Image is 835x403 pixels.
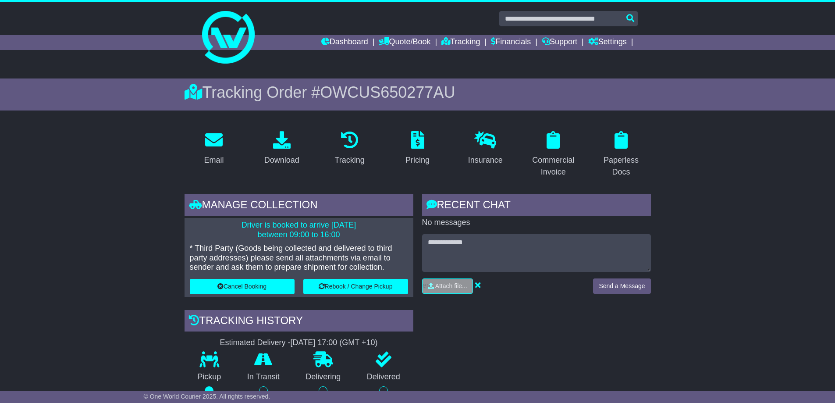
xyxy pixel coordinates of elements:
p: No messages [422,218,651,228]
div: [DATE] 17:00 (GMT +10) [291,338,378,348]
div: Tracking history [185,310,413,334]
div: Tracking [334,154,364,166]
div: Commercial Invoice [529,154,577,178]
a: Tracking [441,35,480,50]
div: Insurance [468,154,503,166]
button: Rebook / Change Pickup [303,279,408,294]
button: Send a Message [593,278,650,294]
a: Download [259,128,305,169]
p: Driver is booked to arrive [DATE] between 09:00 to 16:00 [190,221,408,239]
p: Pickup [185,372,235,382]
a: Paperless Docs [592,128,651,181]
p: In Transit [234,372,293,382]
div: Tracking Order # [185,83,651,102]
div: Paperless Docs [597,154,645,178]
p: * Third Party (Goods being collected and delivered to third party addresses) please send all atta... [190,244,408,272]
div: Email [204,154,224,166]
a: Dashboard [321,35,368,50]
span: OWCUS650277AU [320,83,455,101]
a: Support [542,35,577,50]
p: Delivering [293,372,354,382]
div: Manage collection [185,194,413,218]
span: © One World Courier 2025. All rights reserved. [144,393,270,400]
a: Financials [491,35,531,50]
a: Email [198,128,229,169]
a: Commercial Invoice [524,128,583,181]
a: Settings [588,35,627,50]
a: Tracking [329,128,370,169]
a: Pricing [400,128,435,169]
a: Insurance [462,128,508,169]
button: Cancel Booking [190,279,295,294]
div: Download [264,154,299,166]
a: Quote/Book [379,35,430,50]
div: Pricing [405,154,430,166]
p: Delivered [354,372,413,382]
div: Estimated Delivery - [185,338,413,348]
div: RECENT CHAT [422,194,651,218]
